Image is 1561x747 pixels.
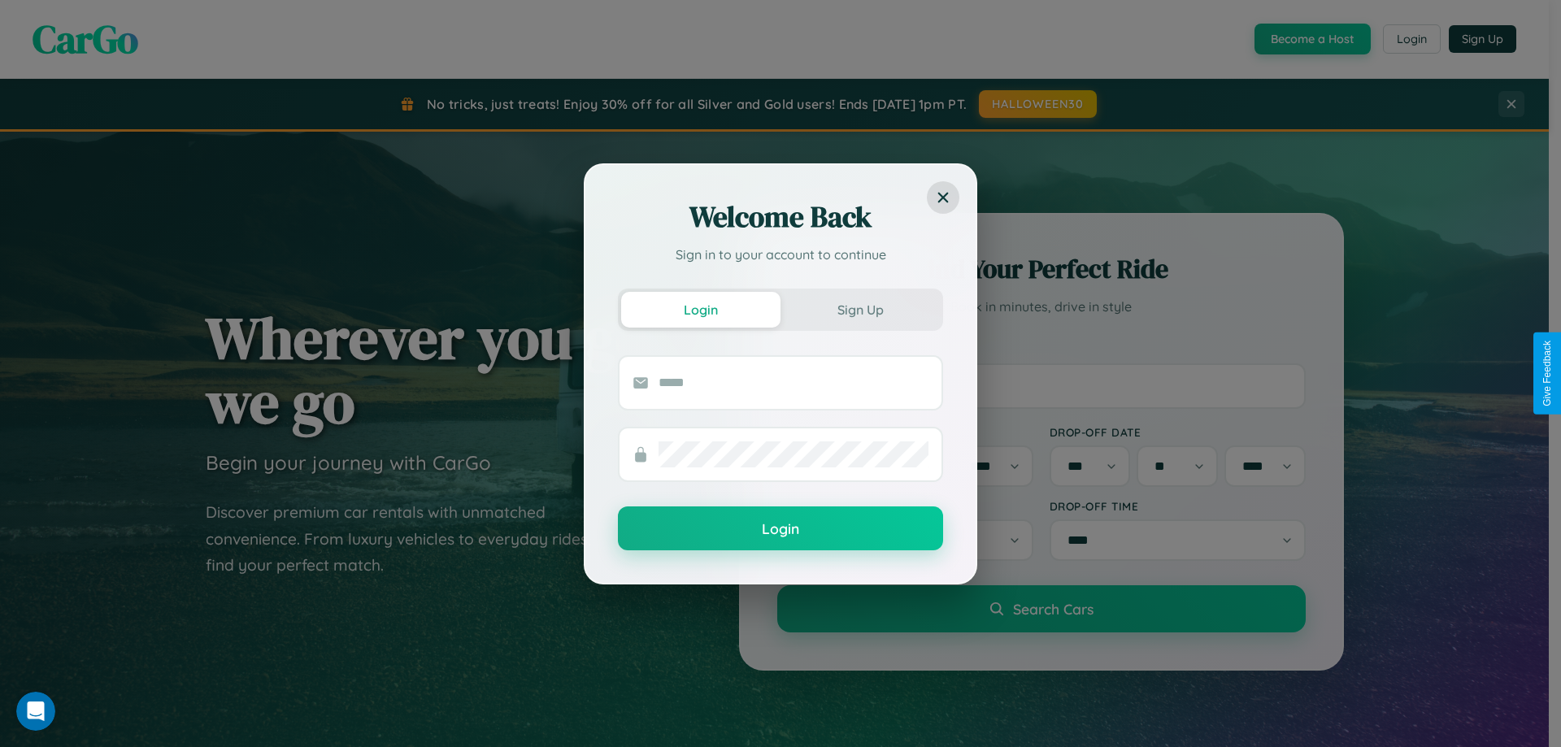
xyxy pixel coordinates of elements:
[618,198,943,237] h2: Welcome Back
[618,506,943,550] button: Login
[16,692,55,731] iframe: Intercom live chat
[1541,341,1553,406] div: Give Feedback
[780,292,940,328] button: Sign Up
[621,292,780,328] button: Login
[618,245,943,264] p: Sign in to your account to continue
